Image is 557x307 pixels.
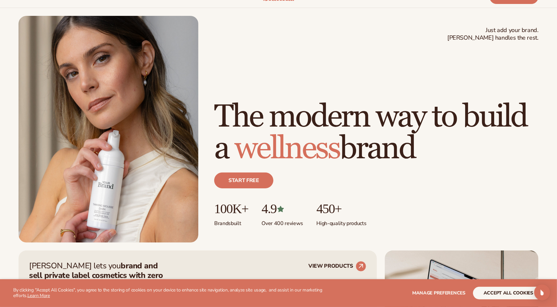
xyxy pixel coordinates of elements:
[447,26,538,42] span: Just add your brand. [PERSON_NAME] handles the rest.
[412,290,465,296] span: Manage preferences
[412,287,465,299] button: Manage preferences
[473,287,544,299] button: accept all cookies
[261,216,303,227] p: Over 400 reviews
[316,202,366,216] p: 450+
[27,292,50,299] a: Learn More
[308,261,366,272] a: VIEW PRODUCTS
[29,260,163,290] strong: brand and sell private label cosmetics with zero hassle
[261,202,303,216] p: 4.9
[316,216,366,227] p: High-quality products
[234,129,339,168] span: wellness
[214,202,248,216] p: 100K+
[214,101,538,165] h1: The modern way to build a brand
[214,173,273,188] a: Start free
[19,16,198,243] img: Female holding tanning mousse.
[534,285,550,300] div: Open Intercom Messenger
[214,216,248,227] p: Brands built
[29,261,171,299] p: [PERSON_NAME] lets you —zero inventory, zero upfront costs, and we handle fulfillment for you.
[13,288,326,299] p: By clicking "Accept All Cookies", you agree to the storing of cookies on your device to enhance s...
